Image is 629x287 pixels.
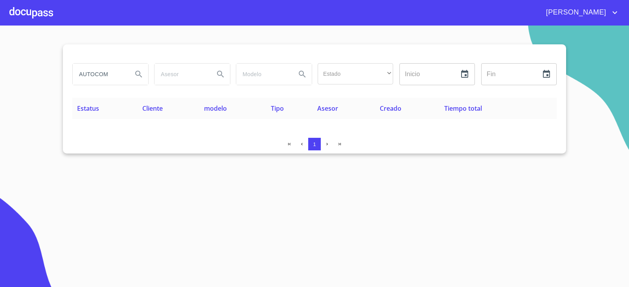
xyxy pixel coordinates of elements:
button: account of current user [540,6,620,19]
input: search [73,64,126,85]
button: 1 [308,138,321,150]
span: Creado [380,104,401,113]
div: ​ [318,63,393,84]
span: Tipo [271,104,284,113]
input: search [154,64,208,85]
span: Estatus [77,104,99,113]
button: Search [293,65,312,84]
span: Tiempo total [444,104,482,113]
button: Search [211,65,230,84]
span: modelo [204,104,227,113]
input: search [236,64,290,85]
button: Search [129,65,148,84]
span: 1 [313,141,316,147]
span: Asesor [317,104,338,113]
span: [PERSON_NAME] [540,6,610,19]
span: Cliente [142,104,163,113]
